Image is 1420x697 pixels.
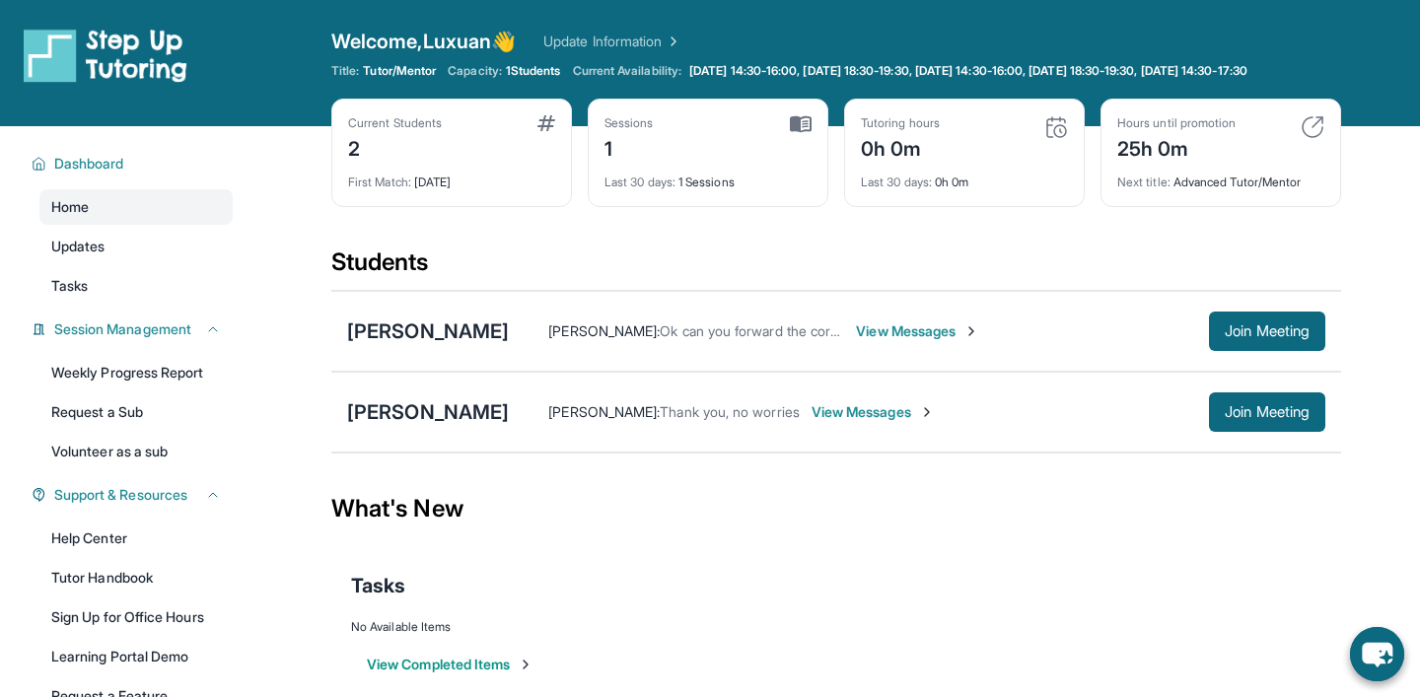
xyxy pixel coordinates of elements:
[448,63,502,79] span: Capacity:
[46,154,221,174] button: Dashboard
[331,28,516,55] span: Welcome, Luxuan 👋
[331,246,1341,290] div: Students
[39,560,233,595] a: Tutor Handbook
[1117,115,1236,131] div: Hours until promotion
[331,465,1341,552] div: What's New
[537,115,555,131] img: card
[54,319,191,339] span: Session Management
[39,521,233,556] a: Help Center
[1117,131,1236,163] div: 25h 0m
[39,394,233,430] a: Request a Sub
[660,403,799,420] span: Thank you, no worries
[548,403,660,420] span: [PERSON_NAME] :
[812,402,935,422] span: View Messages
[1117,163,1324,190] div: Advanced Tutor/Mentor
[51,237,106,256] span: Updates
[861,131,940,163] div: 0h 0m
[39,639,233,674] a: Learning Portal Demo
[861,163,1068,190] div: 0h 0m
[963,323,979,339] img: Chevron-Right
[861,174,932,189] span: Last 30 days :
[1225,406,1310,418] span: Join Meeting
[347,317,509,345] div: [PERSON_NAME]
[351,619,1321,635] div: No Available Items
[363,63,436,79] span: Tutor/Mentor
[331,63,359,79] span: Title:
[1209,312,1325,351] button: Join Meeting
[1044,115,1068,139] img: card
[861,115,940,131] div: Tutoring hours
[790,115,812,133] img: card
[348,115,442,131] div: Current Students
[919,404,935,420] img: Chevron-Right
[1209,392,1325,432] button: Join Meeting
[51,197,89,217] span: Home
[39,268,233,304] a: Tasks
[856,321,979,341] span: View Messages
[543,32,681,51] a: Update Information
[348,131,442,163] div: 2
[39,189,233,225] a: Home
[604,163,812,190] div: 1 Sessions
[1301,115,1324,139] img: card
[347,398,509,426] div: [PERSON_NAME]
[506,63,561,79] span: 1 Students
[660,322,1142,339] span: Ok can you forward the correspondence to a coordinator to find another tutor
[1117,174,1171,189] span: Next title :
[54,485,187,505] span: Support & Resources
[548,322,660,339] span: [PERSON_NAME] :
[689,63,1247,79] span: [DATE] 14:30-16:00, [DATE] 18:30-19:30, [DATE] 14:30-16:00, [DATE] 18:30-19:30, [DATE] 14:30-17:30
[39,229,233,264] a: Updates
[573,63,681,79] span: Current Availability:
[39,434,233,469] a: Volunteer as a sub
[1225,325,1310,337] span: Join Meeting
[46,485,221,505] button: Support & Resources
[685,63,1251,79] a: [DATE] 14:30-16:00, [DATE] 18:30-19:30, [DATE] 14:30-16:00, [DATE] 18:30-19:30, [DATE] 14:30-17:30
[46,319,221,339] button: Session Management
[51,276,88,296] span: Tasks
[24,28,187,83] img: logo
[348,174,411,189] span: First Match :
[604,174,675,189] span: Last 30 days :
[1350,627,1404,681] button: chat-button
[351,572,405,599] span: Tasks
[662,32,681,51] img: Chevron Right
[367,655,533,674] button: View Completed Items
[54,154,124,174] span: Dashboard
[39,599,233,635] a: Sign Up for Office Hours
[604,131,654,163] div: 1
[39,355,233,390] a: Weekly Progress Report
[348,163,555,190] div: [DATE]
[604,115,654,131] div: Sessions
